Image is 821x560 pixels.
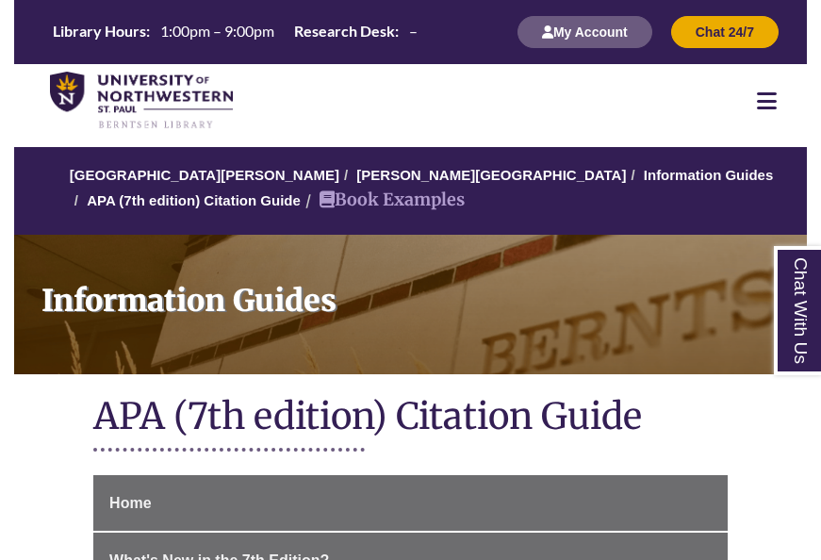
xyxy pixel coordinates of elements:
[87,192,301,208] a: APA (7th edition) Citation Guide
[644,167,774,183] a: Information Guides
[356,167,626,183] a: [PERSON_NAME][GEOGRAPHIC_DATA]
[45,21,425,43] a: Hours Today
[50,72,233,130] img: UNWSP Library Logo
[109,495,151,511] span: Home
[671,24,779,40] a: Chat 24/7
[93,475,728,532] a: Home
[287,21,402,41] th: Research Desk:
[93,393,728,443] h1: APA (7th edition) Citation Guide
[671,16,779,48] button: Chat 24/7
[70,167,339,183] a: [GEOGRAPHIC_DATA][PERSON_NAME]
[301,187,465,214] li: Book Examples
[160,22,274,40] span: 1:00pm – 9:00pm
[29,235,807,350] h1: Information Guides
[45,21,425,41] table: Hours Today
[45,21,153,41] th: Library Hours:
[517,24,652,40] a: My Account
[14,235,807,374] a: Information Guides
[409,22,418,40] span: –
[517,16,652,48] button: My Account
